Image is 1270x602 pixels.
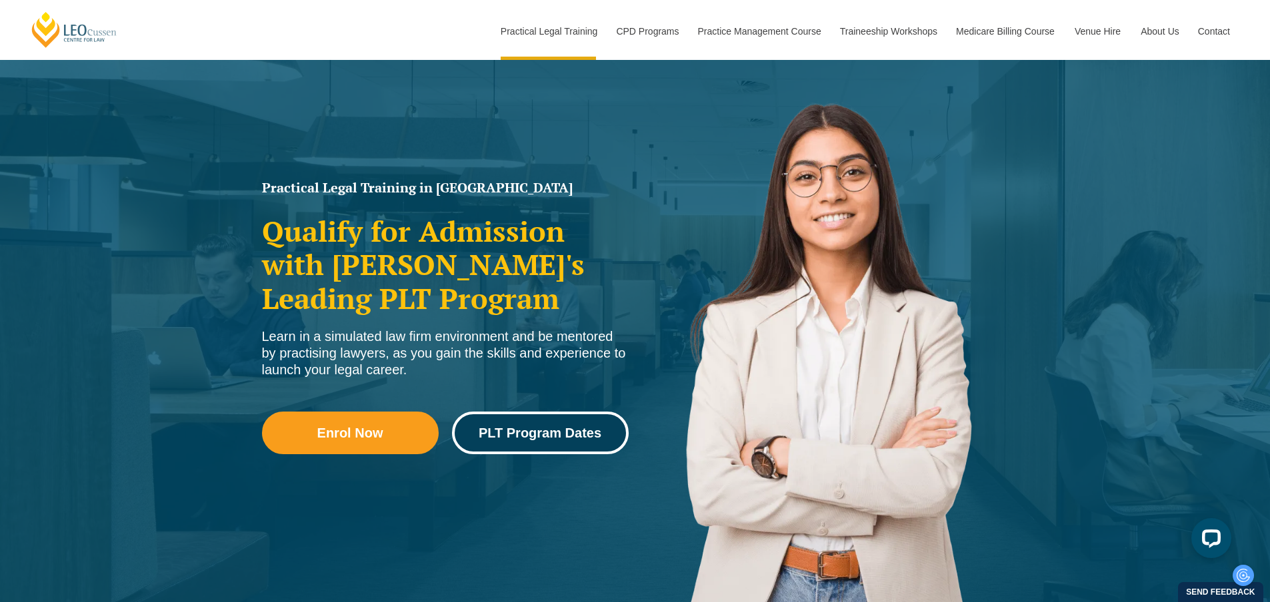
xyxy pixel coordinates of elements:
h1: Practical Legal Training in [GEOGRAPHIC_DATA] [262,181,629,194]
a: About Us [1131,3,1188,60]
a: Practice Management Course [688,3,830,60]
h2: Qualify for Admission with [PERSON_NAME]'s Leading PLT Program [262,214,629,315]
div: Learn in a simulated law firm environment and be mentored by practising lawyers, as you gain the ... [262,328,629,378]
span: Enrol Now [317,426,383,440]
a: CPD Programs [606,3,687,60]
a: Venue Hire [1065,3,1131,60]
a: [PERSON_NAME] Centre for Law [30,11,119,49]
a: Practical Legal Training [491,3,607,60]
span: PLT Program Dates [479,426,601,440]
a: Enrol Now [262,412,439,454]
a: PLT Program Dates [452,412,629,454]
a: Medicare Billing Course [946,3,1065,60]
iframe: LiveChat chat widget [1181,513,1237,569]
a: Contact [1188,3,1240,60]
a: Traineeship Workshops [830,3,946,60]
